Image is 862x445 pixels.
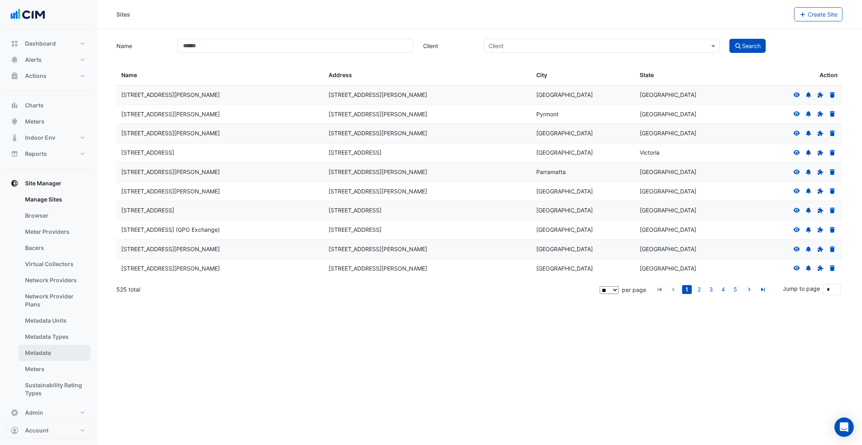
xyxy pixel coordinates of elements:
span: Meters [25,118,44,126]
a: Browser [19,208,91,224]
span: Account [25,426,48,435]
div: [GEOGRAPHIC_DATA] [640,245,734,254]
div: [STREET_ADDRESS] [329,148,526,157]
li: page 4 [717,285,729,294]
span: Site Manager [25,179,61,187]
span: City [536,71,547,78]
div: [STREET_ADDRESS] [329,225,526,235]
button: Meters [6,113,91,130]
div: 525 total [116,279,598,300]
a: 2 [694,285,704,294]
button: Reports [6,146,91,162]
app-icon: Indoor Env [11,134,19,142]
a: Delete Site [829,168,836,175]
div: [STREET_ADDRESS][PERSON_NAME] [121,168,319,177]
a: 4 [719,285,728,294]
a: Delete Site [829,149,836,156]
label: Jump to page [783,284,820,293]
span: Address [329,71,352,78]
div: [GEOGRAPHIC_DATA] [536,148,630,157]
div: [GEOGRAPHIC_DATA] [536,225,630,235]
a: Delete Site [829,207,836,214]
span: Dashboard [25,40,56,48]
a: go to last page [758,285,768,294]
button: Account [6,422,91,439]
div: [GEOGRAPHIC_DATA] [640,206,734,215]
button: Dashboard [6,36,91,52]
div: Sites [116,10,130,19]
span: Admin [25,409,43,417]
div: [STREET_ADDRESS][PERSON_NAME] [121,129,319,138]
label: Name [112,39,173,53]
a: 5 [731,285,740,294]
app-icon: Admin [11,409,19,417]
div: [STREET_ADDRESS][PERSON_NAME] [329,264,526,273]
div: [STREET_ADDRESS] [121,206,319,215]
a: Delete Site [829,265,836,272]
button: Admin [6,405,91,421]
div: [GEOGRAPHIC_DATA] [536,264,630,273]
app-icon: Actions [11,72,19,80]
div: [GEOGRAPHIC_DATA] [640,90,734,100]
li: page 5 [729,285,742,294]
app-icon: Reports [11,150,19,158]
li: page 3 [705,285,717,294]
div: [GEOGRAPHIC_DATA] [640,225,734,235]
div: [STREET_ADDRESS][PERSON_NAME] [121,90,319,100]
div: Open Intercom Messenger [835,418,854,437]
span: per page [622,286,646,293]
label: Client [418,39,480,53]
a: 3 [706,285,716,294]
div: Parramatta [536,168,630,177]
a: Meters [19,361,91,377]
app-icon: Meters [11,118,19,126]
div: [GEOGRAPHIC_DATA] [536,245,630,254]
div: [GEOGRAPHIC_DATA] [536,187,630,196]
button: Alerts [6,52,91,68]
a: Delete Site [829,111,836,118]
button: Search [729,39,766,53]
app-icon: Site Manager [11,179,19,187]
div: [STREET_ADDRESS][PERSON_NAME] [329,90,526,100]
span: Indoor Env [25,134,55,142]
li: page 1 [681,285,693,294]
div: [GEOGRAPHIC_DATA] [640,129,734,138]
div: [STREET_ADDRESS] (GPO Exchange) [121,225,319,235]
a: 1 [682,285,692,294]
button: Site Manager [6,175,91,191]
app-icon: Charts [11,101,19,109]
span: Alerts [25,56,42,64]
a: Delete Site [829,188,836,195]
a: go to previous page [668,285,678,294]
a: Delete Site [829,91,836,98]
a: Delete Site [829,246,836,252]
a: Meter Providers [19,224,91,240]
div: Site Manager [6,191,91,405]
span: Charts [25,101,44,109]
div: [STREET_ADDRESS][PERSON_NAME] [121,187,319,196]
span: State [640,71,654,78]
a: Network Provider Plans [19,288,91,313]
button: Create Site [794,7,843,21]
div: [GEOGRAPHIC_DATA] [640,187,734,196]
div: [GEOGRAPHIC_DATA] [640,264,734,273]
div: [STREET_ADDRESS][PERSON_NAME] [329,110,526,119]
div: Victoria [640,148,734,157]
div: [STREET_ADDRESS] [329,206,526,215]
li: page 2 [693,285,705,294]
a: go to first page [655,285,664,294]
a: Metadata [19,345,91,361]
button: Charts [6,97,91,113]
div: [GEOGRAPHIC_DATA] [536,129,630,138]
div: Pyrmont [536,110,630,119]
a: Bacers [19,240,91,256]
div: [STREET_ADDRESS][PERSON_NAME] [329,187,526,196]
div: [STREET_ADDRESS][PERSON_NAME] [121,110,319,119]
span: Action [820,71,838,80]
div: [STREET_ADDRESS][PERSON_NAME] [329,168,526,177]
a: Metadata Types [19,329,91,345]
div: [GEOGRAPHIC_DATA] [640,168,734,177]
div: [GEOGRAPHIC_DATA] [536,206,630,215]
a: Delete Site [829,130,836,136]
div: [GEOGRAPHIC_DATA] [536,90,630,100]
